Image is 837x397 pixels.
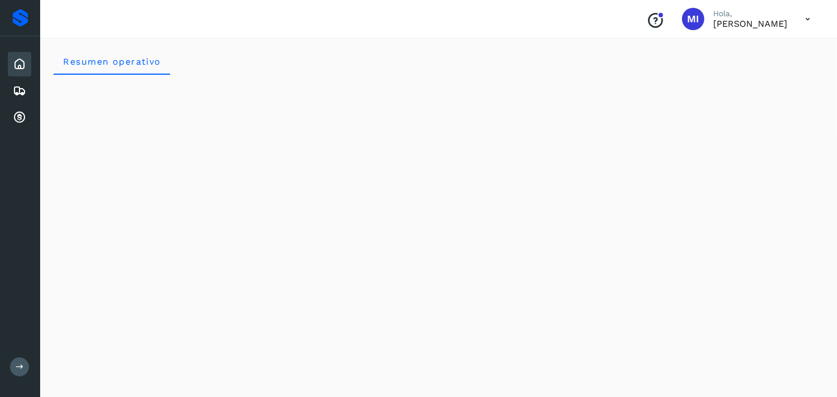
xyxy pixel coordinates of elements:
p: Hola, [713,9,787,18]
div: Embarques [8,79,31,103]
div: Inicio [8,52,31,76]
div: Cuentas por cobrar [8,105,31,130]
span: Resumen operativo [62,56,161,67]
p: Magda Imelda Ramos Gelacio [713,18,787,29]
